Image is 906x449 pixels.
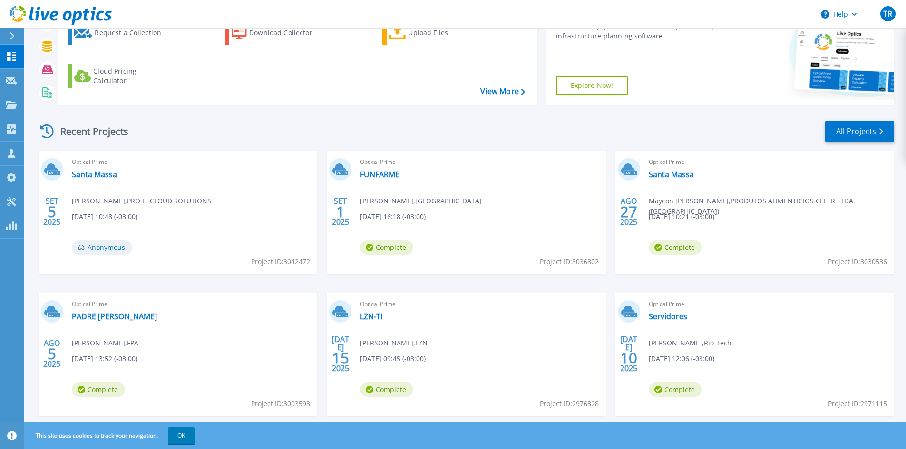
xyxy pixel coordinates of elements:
[649,299,888,309] span: Optical Prime
[360,382,413,397] span: Complete
[72,312,157,321] a: PADRE [PERSON_NAME]
[72,196,211,206] span: [PERSON_NAME] , PRO IT CLOUD SOLUTIONS
[382,21,488,45] a: Upload Files
[37,120,141,143] div: Recent Projects
[360,196,482,206] span: [PERSON_NAME] , [GEOGRAPHIC_DATA]
[72,240,132,255] span: Anonymous
[556,76,628,95] a: Explore Now!
[825,121,894,142] a: All Projects
[360,170,399,179] a: FUNFARME
[649,211,714,222] span: [DATE] 10:21 (-03:00)
[249,23,325,42] div: Download Collector
[649,157,888,167] span: Optical Prime
[251,257,310,267] span: Project ID: 3042472
[72,157,312,167] span: Optical Prime
[360,353,426,364] span: [DATE] 09:45 (-03:00)
[480,87,525,96] a: View More
[360,312,382,321] a: LZN-TI
[649,338,731,348] span: [PERSON_NAME] , Rio-Tech
[68,21,174,45] a: Request a Collection
[649,240,702,255] span: Complete
[649,170,694,179] a: Santa Massa
[620,208,637,216] span: 27
[360,338,428,348] span: [PERSON_NAME] , LZN
[360,211,426,222] span: [DATE] 16:18 (-03:00)
[649,353,714,364] span: [DATE] 12:06 (-03:00)
[336,208,345,216] span: 1
[408,23,484,42] div: Upload Files
[649,196,894,217] span: Maycon [PERSON_NAME] , PRODUTOS ALIMENTICIOS CEFER LTDA. ([GEOGRAPHIC_DATA])
[360,240,413,255] span: Complete
[828,399,887,409] span: Project ID: 2971115
[360,299,600,309] span: Optical Prime
[620,336,638,371] div: [DATE] 2025
[48,350,56,358] span: 5
[828,257,887,267] span: Project ID: 3030536
[72,211,137,222] span: [DATE] 10:48 (-03:00)
[93,67,169,86] div: Cloud Pricing Calculator
[331,336,350,371] div: [DATE] 2025
[620,354,637,362] span: 10
[540,257,599,267] span: Project ID: 3036802
[620,194,638,229] div: AGO 2025
[72,299,312,309] span: Optical Prime
[332,354,349,362] span: 15
[225,21,331,45] a: Download Collector
[360,157,600,167] span: Optical Prime
[68,64,174,88] a: Cloud Pricing Calculator
[883,10,892,18] span: TR
[649,382,702,397] span: Complete
[48,208,56,216] span: 5
[72,170,117,179] a: Santa Massa
[43,336,61,371] div: AGO 2025
[331,194,350,229] div: SET 2025
[72,382,125,397] span: Complete
[43,194,61,229] div: SET 2025
[95,23,171,42] div: Request a Collection
[72,353,137,364] span: [DATE] 13:52 (-03:00)
[26,427,195,444] span: This site uses cookies to track your navigation.
[251,399,310,409] span: Project ID: 3003593
[72,338,138,348] span: [PERSON_NAME] , FPA
[540,399,599,409] span: Project ID: 2976828
[649,312,687,321] a: Servidores
[168,427,195,444] button: OK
